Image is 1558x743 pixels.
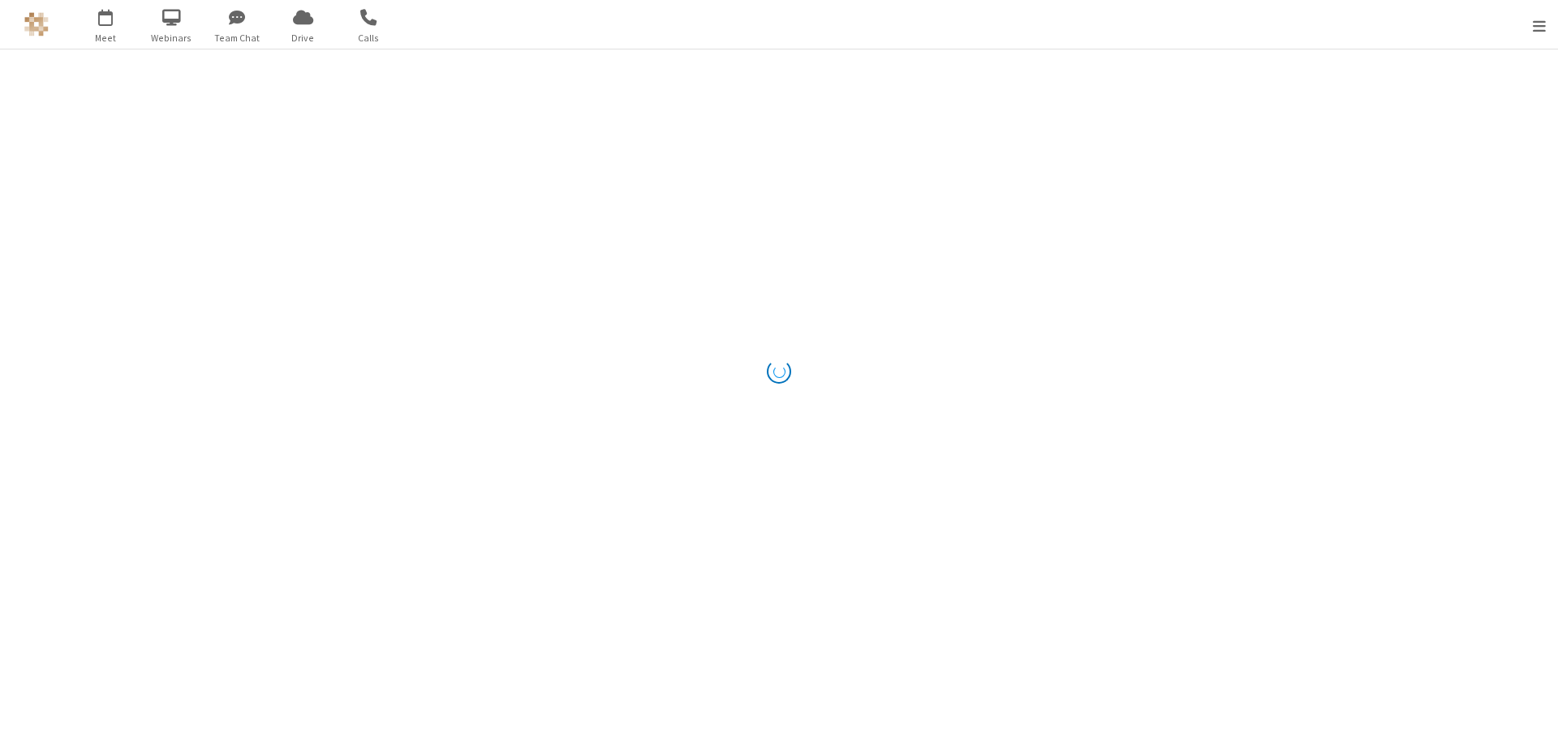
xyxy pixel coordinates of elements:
[24,12,49,37] img: QA Selenium DO NOT DELETE OR CHANGE
[338,31,399,45] span: Calls
[273,31,334,45] span: Drive
[141,31,202,45] span: Webinars
[207,31,268,45] span: Team Chat
[75,31,136,45] span: Meet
